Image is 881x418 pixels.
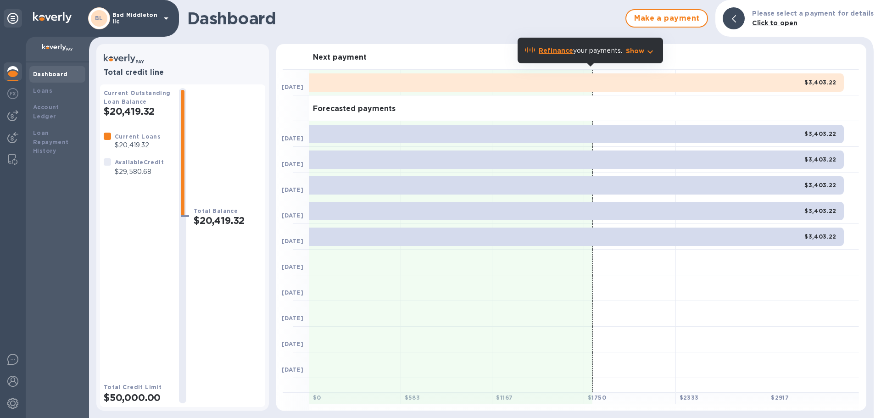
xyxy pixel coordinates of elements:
b: [DATE] [282,186,303,193]
img: Foreign exchange [7,88,18,99]
b: $3,403.22 [804,207,836,214]
p: Show [626,46,645,56]
h2: $50,000.00 [104,392,172,403]
b: [DATE] [282,263,303,270]
b: [DATE] [282,315,303,322]
b: Please select a payment for details [752,10,874,17]
b: $3,403.22 [804,233,836,240]
h2: $20,419.32 [104,106,172,117]
span: Make a payment [634,13,700,24]
b: $3,403.22 [804,156,836,163]
b: [DATE] [282,289,303,296]
b: Account Ledger [33,104,59,120]
b: Dashboard [33,71,68,78]
b: [DATE] [282,340,303,347]
b: $ 2333 [680,394,699,401]
b: $3,403.22 [804,79,836,86]
b: [DATE] [282,238,303,245]
button: Make a payment [625,9,708,28]
b: $ 1750 [588,394,606,401]
h3: Next payment [313,53,367,62]
p: $29,580.68 [115,167,164,177]
h3: Total credit line [104,68,262,77]
h2: $20,419.32 [194,215,262,226]
button: Show [626,46,656,56]
b: Total Credit Limit [104,384,162,390]
div: Unpin categories [4,9,22,28]
b: Refinance [539,47,573,54]
b: BL [95,15,103,22]
b: $3,403.22 [804,130,836,137]
b: Total Balance [194,207,238,214]
b: Loans [33,87,52,94]
b: [DATE] [282,84,303,90]
b: Click to open [752,19,797,27]
b: $ 2917 [771,394,789,401]
b: [DATE] [282,212,303,219]
b: [DATE] [282,161,303,167]
p: Bsd Middleton llc [112,12,158,25]
b: $3,403.22 [804,182,836,189]
b: [DATE] [282,366,303,373]
h3: Forecasted payments [313,105,396,113]
p: your payments. [539,46,622,56]
b: Current Outstanding Loan Balance [104,89,171,105]
img: Logo [33,12,72,23]
b: Available Credit [115,159,164,166]
b: Loan Repayment History [33,129,69,155]
b: [DATE] [282,135,303,142]
p: $20,419.32 [115,140,161,150]
h1: Dashboard [187,9,621,28]
b: Current Loans [115,133,161,140]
